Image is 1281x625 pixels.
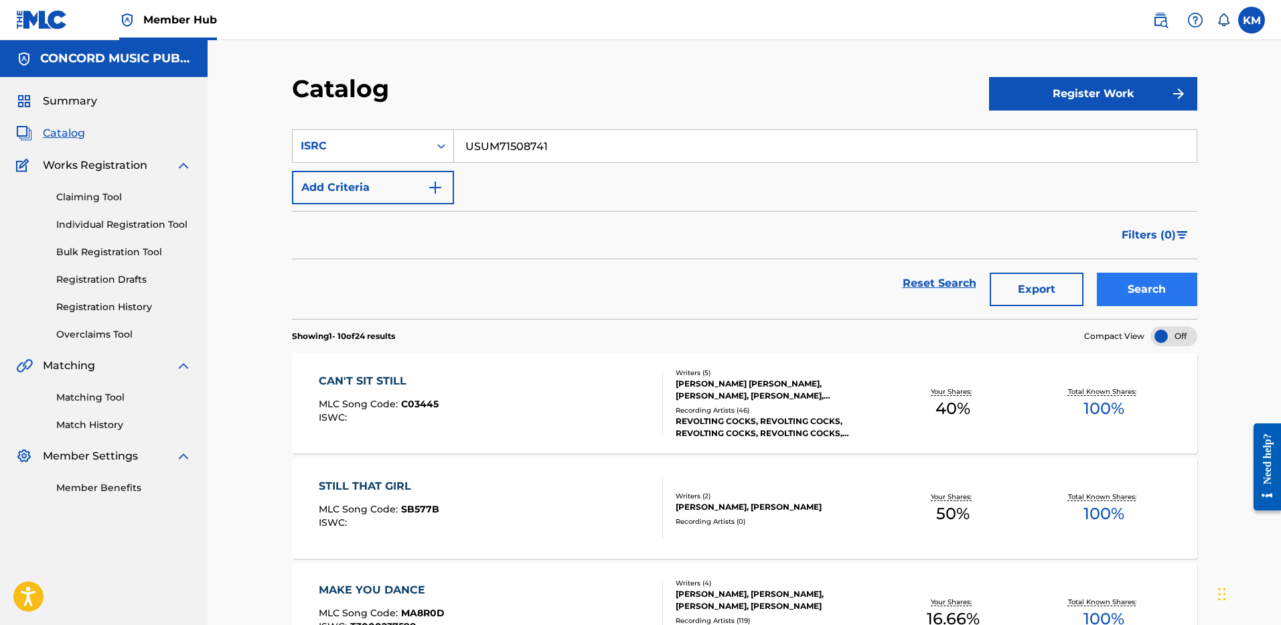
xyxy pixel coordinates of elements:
iframe: Resource Center [1244,413,1281,521]
p: Your Shares: [931,492,975,502]
a: Match History [56,418,192,432]
span: ISWC : [319,411,350,423]
span: C03445 [401,398,439,410]
button: Add Criteria [292,171,454,204]
span: 50 % [936,502,970,526]
div: Drag [1218,574,1226,614]
div: [PERSON_NAME] [PERSON_NAME], [PERSON_NAME], [PERSON_NAME], [PERSON_NAME], [PERSON_NAME] [676,378,878,402]
div: [PERSON_NAME], [PERSON_NAME] [676,501,878,513]
a: CAN'T SIT STILLMLC Song Code:C03445ISWC:Writers (5)[PERSON_NAME] [PERSON_NAME], [PERSON_NAME], [P... [292,353,1197,454]
a: Bulk Registration Tool [56,245,192,259]
h5: CONCORD MUSIC PUBLISHING LLC [40,51,192,66]
span: SB577B [401,503,439,515]
img: Accounts [16,51,32,67]
span: Member Settings [43,448,138,464]
a: Overclaims Tool [56,328,192,342]
img: filter [1177,231,1188,239]
div: Notifications [1217,13,1230,27]
p: Total Known Shares: [1068,387,1140,397]
img: Works Registration [16,157,33,173]
img: Member Settings [16,448,32,464]
span: 40 % [935,397,970,421]
div: REVOLTING COCKS, REVOLTING COCKS, REVOLTING COCKS, REVOLTING COCKS, REVOLTING COCKS [676,415,878,439]
span: 100 % [1083,502,1124,526]
span: Matching [43,358,95,374]
div: CAN'T SIT STILL [319,373,439,389]
span: Filters ( 0 ) [1122,227,1176,243]
div: MAKE YOU DANCE [319,582,526,598]
span: 100 % [1083,397,1124,421]
img: 9d2ae6d4665cec9f34b9.svg [427,180,443,196]
a: Registration Drafts [56,273,192,287]
a: Matching Tool [56,391,192,405]
a: STILL THAT GIRLMLC Song Code:SB577BISWC:Writers (2)[PERSON_NAME], [PERSON_NAME]Recording Artists ... [292,458,1197,559]
h2: Catalog [292,74,396,104]
img: expand [175,157,192,173]
button: Export [990,273,1083,306]
div: Recording Artists ( 0 ) [676,516,878,527]
p: Showing 1 - 10 of 24 results [292,330,395,342]
div: Writers ( 5 ) [676,368,878,378]
button: Register Work [989,77,1197,111]
span: MLC Song Code : [319,607,401,619]
img: expand [175,358,192,374]
span: Member Hub [143,12,217,27]
span: Compact View [1084,330,1144,342]
span: Catalog [43,125,85,141]
div: Writers ( 2 ) [676,491,878,501]
p: Your Shares: [931,597,975,607]
img: f7272a7cc735f4ea7f67.svg [1171,86,1187,102]
a: CatalogCatalog [16,125,85,141]
span: ISWC : [319,516,350,529]
a: Public Search [1147,7,1174,33]
a: Claiming Tool [56,190,192,204]
img: expand [175,448,192,464]
div: Recording Artists ( 46 ) [676,405,878,415]
img: Matching [16,358,33,374]
span: Works Registration [43,157,147,173]
iframe: Chat Widget [1214,561,1281,625]
div: ISRC [301,138,421,154]
img: Top Rightsholder [119,12,135,28]
p: Total Known Shares: [1068,597,1140,607]
div: Help [1182,7,1209,33]
button: Search [1097,273,1197,306]
span: MLC Song Code : [319,503,401,515]
a: Registration History [56,300,192,314]
img: MLC Logo [16,10,68,29]
a: Individual Registration Tool [56,218,192,232]
div: [PERSON_NAME], [PERSON_NAME], [PERSON_NAME], [PERSON_NAME] [676,588,878,612]
span: MLC Song Code : [319,398,401,410]
div: STILL THAT GIRL [319,478,439,494]
p: Total Known Shares: [1068,492,1140,502]
button: Filters (0) [1114,218,1197,252]
img: search [1152,12,1169,28]
img: Summary [16,93,32,109]
img: help [1187,12,1203,28]
form: Search Form [292,129,1197,319]
img: Catalog [16,125,32,141]
span: MA8R0D [401,607,445,619]
a: SummarySummary [16,93,97,109]
a: Member Benefits [56,481,192,495]
a: Reset Search [896,269,983,298]
div: User Menu [1238,7,1265,33]
div: Writers ( 4 ) [676,578,878,588]
span: Summary [43,93,97,109]
p: Your Shares: [931,387,975,397]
